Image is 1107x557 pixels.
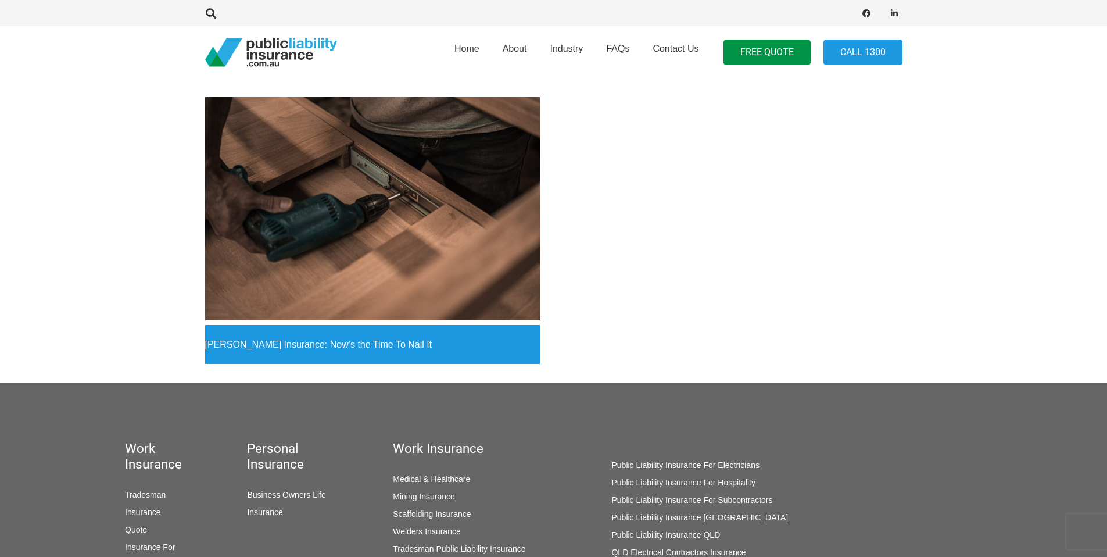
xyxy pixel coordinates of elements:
[611,478,755,487] a: Public Liability Insurance For Hospitality
[125,441,180,472] h5: Work Insurance
[393,544,525,554] a: Tradesman Public Liability Insurance
[393,492,455,501] a: Mining Insurance
[611,495,772,505] a: Public Liability Insurance For Subcontractors
[606,44,629,53] span: FAQs
[611,513,788,522] a: Public Liability Insurance [GEOGRAPHIC_DATA]
[641,23,710,82] a: Contact Us
[823,40,902,66] a: Call 1300
[858,5,875,22] a: Facebook
[550,44,583,53] span: Industry
[205,340,432,349] a: [PERSON_NAME] Insurance: Now’s the Time To Nail It
[205,38,337,67] a: pli_logotransparent
[205,97,540,320] img: carpenter insurance for working carpenters
[393,474,470,484] a: Medical & Healthcare
[611,530,720,540] a: Public Liability Insurance QLD
[393,527,460,536] a: Welders Insurance
[594,23,641,82] a: FAQs
[538,23,594,82] a: Industry
[247,490,325,517] a: Business Owners Life Insurance
[125,490,166,534] a: Tradesman Insurance Quote
[611,548,746,557] a: QLD Electrical Contractors Insurance
[205,99,540,108] a: Carpenter’s Insurance: Now’s the Time To Nail It
[393,441,544,456] h5: Work Insurance
[393,509,471,519] a: Scaffolding Insurance
[247,441,326,472] h5: Personal Insurance
[723,40,811,66] a: FREE QUOTE
[503,44,527,53] span: About
[611,460,759,470] a: Public Liability Insurance For Electricians
[443,23,491,82] a: Home
[886,5,902,22] a: LinkedIn
[611,441,836,456] h5: Work Insurance
[454,44,479,53] span: Home
[653,44,698,53] span: Contact Us
[200,8,223,19] a: Search
[491,23,539,82] a: About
